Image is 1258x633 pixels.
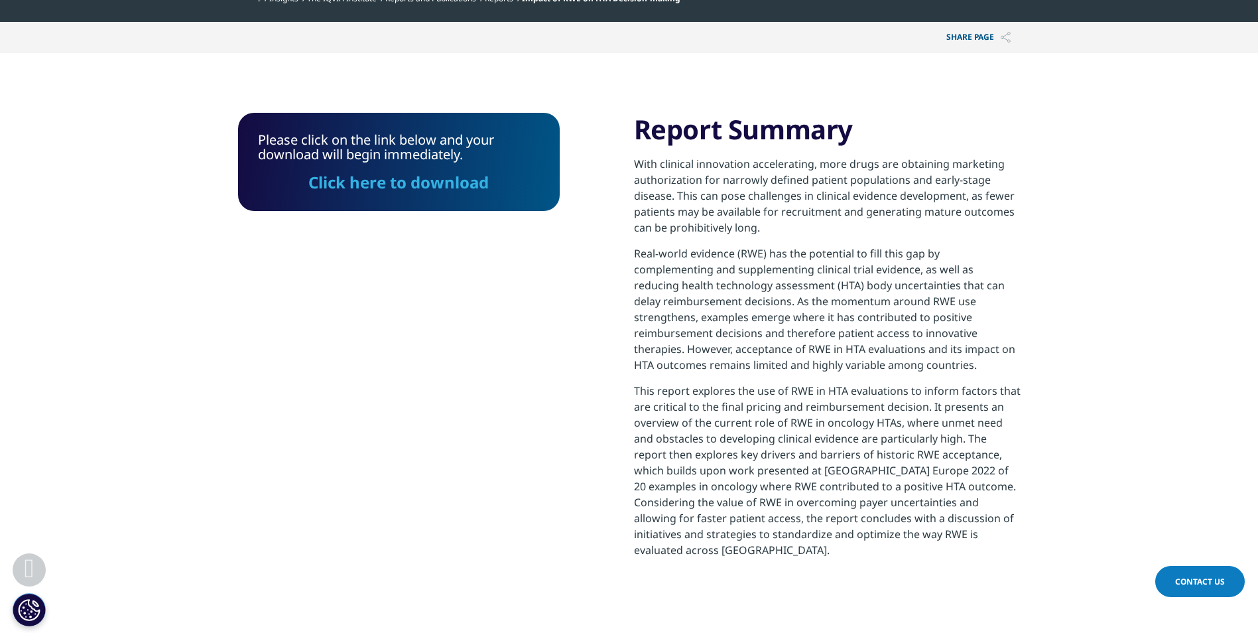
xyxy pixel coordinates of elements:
[634,113,1021,156] h3: Report Summary
[1001,32,1011,43] img: Share PAGE
[936,22,1021,53] button: Share PAGEShare PAGE
[634,156,1021,246] p: With clinical innovation accelerating, more drugs are obtaining marketing authorization for narro...
[634,246,1021,383] p: Real-world evidence (RWE) has the potential to fill this gap by complementing and supplementing c...
[1155,566,1245,597] a: Contact Us
[258,133,540,191] div: Please click on the link below and your download will begin immediately.
[936,22,1021,53] p: Share PAGE
[1175,576,1225,587] span: Contact Us
[634,383,1021,568] p: This report explores the use of RWE in HTA evaluations to inform factors that are critical to the...
[13,593,46,626] button: Cookies Settings
[308,171,489,193] a: Click here to download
